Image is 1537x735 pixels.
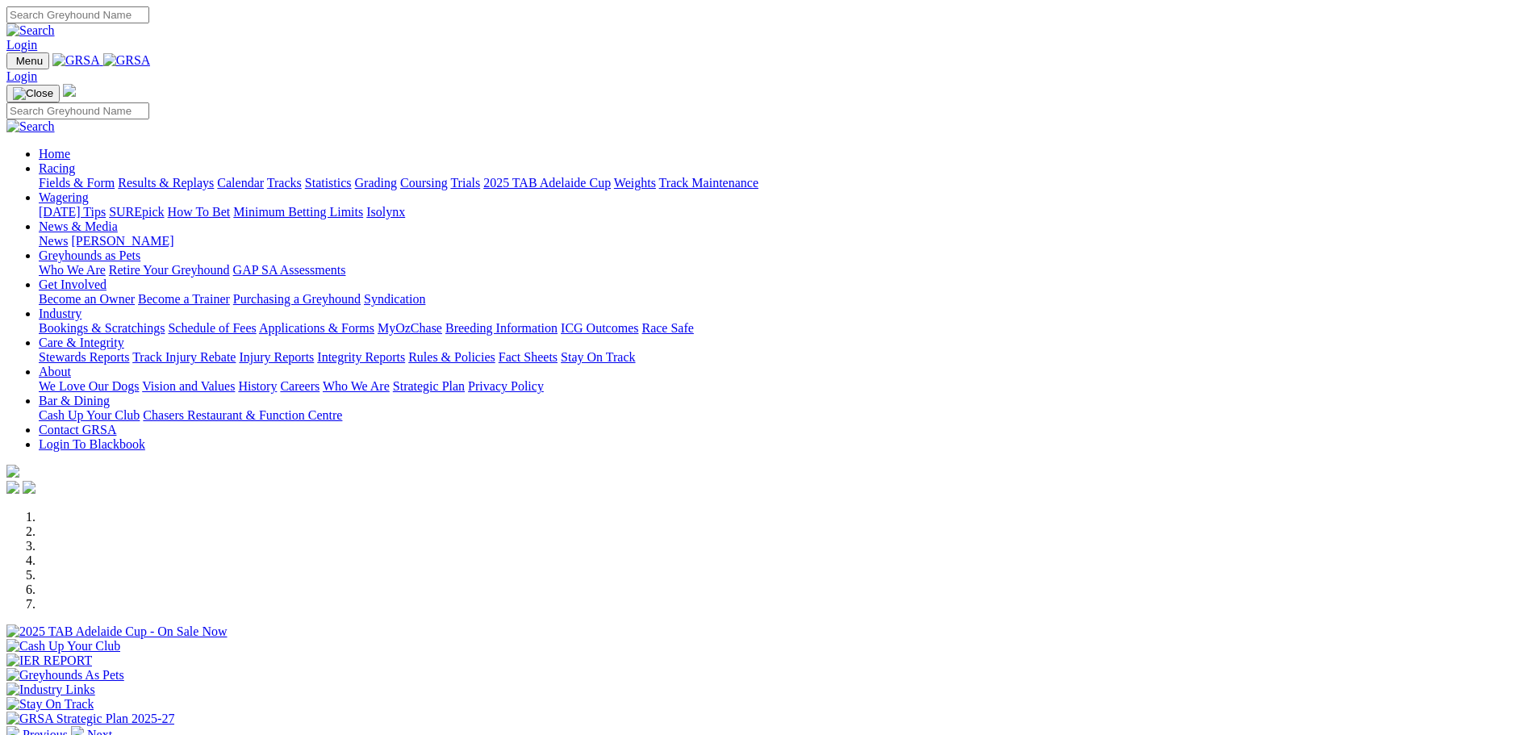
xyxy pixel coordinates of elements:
a: Vision and Values [142,379,235,393]
a: Become an Owner [39,292,135,306]
img: Search [6,119,55,134]
a: Login [6,38,37,52]
a: About [39,365,71,378]
a: Calendar [217,176,264,190]
img: Cash Up Your Club [6,639,120,654]
a: Login [6,69,37,83]
div: Get Involved [39,292,1531,307]
a: Track Injury Rebate [132,350,236,364]
a: Minimum Betting Limits [233,205,363,219]
img: logo-grsa-white.png [63,84,76,97]
a: Racing [39,161,75,175]
img: 2025 TAB Adelaide Cup - On Sale Now [6,624,228,639]
img: GRSA Strategic Plan 2025-27 [6,712,174,726]
a: History [238,379,277,393]
a: Grading [355,176,397,190]
input: Search [6,6,149,23]
a: Stewards Reports [39,350,129,364]
a: News [39,234,68,248]
a: Chasers Restaurant & Function Centre [143,408,342,422]
img: facebook.svg [6,481,19,494]
div: About [39,379,1531,394]
a: Careers [280,379,320,393]
img: twitter.svg [23,481,36,494]
a: Industry [39,307,81,320]
a: Strategic Plan [393,379,465,393]
a: [DATE] Tips [39,205,106,219]
div: News & Media [39,234,1531,248]
a: Breeding Information [445,321,558,335]
a: Privacy Policy [468,379,544,393]
a: Applications & Forms [259,321,374,335]
div: Wagering [39,205,1531,219]
img: logo-grsa-white.png [6,465,19,478]
a: Syndication [364,292,425,306]
img: GRSA [52,53,100,68]
a: Integrity Reports [317,350,405,364]
a: Race Safe [641,321,693,335]
div: Greyhounds as Pets [39,263,1531,278]
a: Track Maintenance [659,176,758,190]
a: [PERSON_NAME] [71,234,173,248]
a: MyOzChase [378,321,442,335]
a: Greyhounds as Pets [39,248,140,262]
div: Racing [39,176,1531,190]
a: Results & Replays [118,176,214,190]
a: Care & Integrity [39,336,124,349]
div: Care & Integrity [39,350,1531,365]
div: Industry [39,321,1531,336]
a: Rules & Policies [408,350,495,364]
a: Coursing [400,176,448,190]
a: Bookings & Scratchings [39,321,165,335]
a: Stay On Track [561,350,635,364]
a: Bar & Dining [39,394,110,407]
span: Menu [16,55,43,67]
a: GAP SA Assessments [233,263,346,277]
a: Get Involved [39,278,107,291]
a: SUREpick [109,205,164,219]
a: Injury Reports [239,350,314,364]
a: ICG Outcomes [561,321,638,335]
img: Industry Links [6,683,95,697]
a: Wagering [39,190,89,204]
button: Toggle navigation [6,85,60,102]
img: Stay On Track [6,697,94,712]
img: Search [6,23,55,38]
a: Who We Are [39,263,106,277]
a: Fact Sheets [499,350,558,364]
a: We Love Our Dogs [39,379,139,393]
a: Who We Are [323,379,390,393]
input: Search [6,102,149,119]
img: Close [13,87,53,100]
a: Home [39,147,70,161]
a: 2025 TAB Adelaide Cup [483,176,611,190]
a: Contact GRSA [39,423,116,436]
img: GRSA [103,53,151,68]
img: Greyhounds As Pets [6,668,124,683]
a: Schedule of Fees [168,321,256,335]
a: Isolynx [366,205,405,219]
a: Statistics [305,176,352,190]
img: IER REPORT [6,654,92,668]
a: News & Media [39,219,118,233]
a: How To Bet [168,205,231,219]
a: Trials [450,176,480,190]
a: Fields & Form [39,176,115,190]
a: Login To Blackbook [39,437,145,451]
a: Tracks [267,176,302,190]
a: Weights [614,176,656,190]
a: Become a Trainer [138,292,230,306]
button: Toggle navigation [6,52,49,69]
a: Cash Up Your Club [39,408,140,422]
a: Retire Your Greyhound [109,263,230,277]
a: Purchasing a Greyhound [233,292,361,306]
div: Bar & Dining [39,408,1531,423]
